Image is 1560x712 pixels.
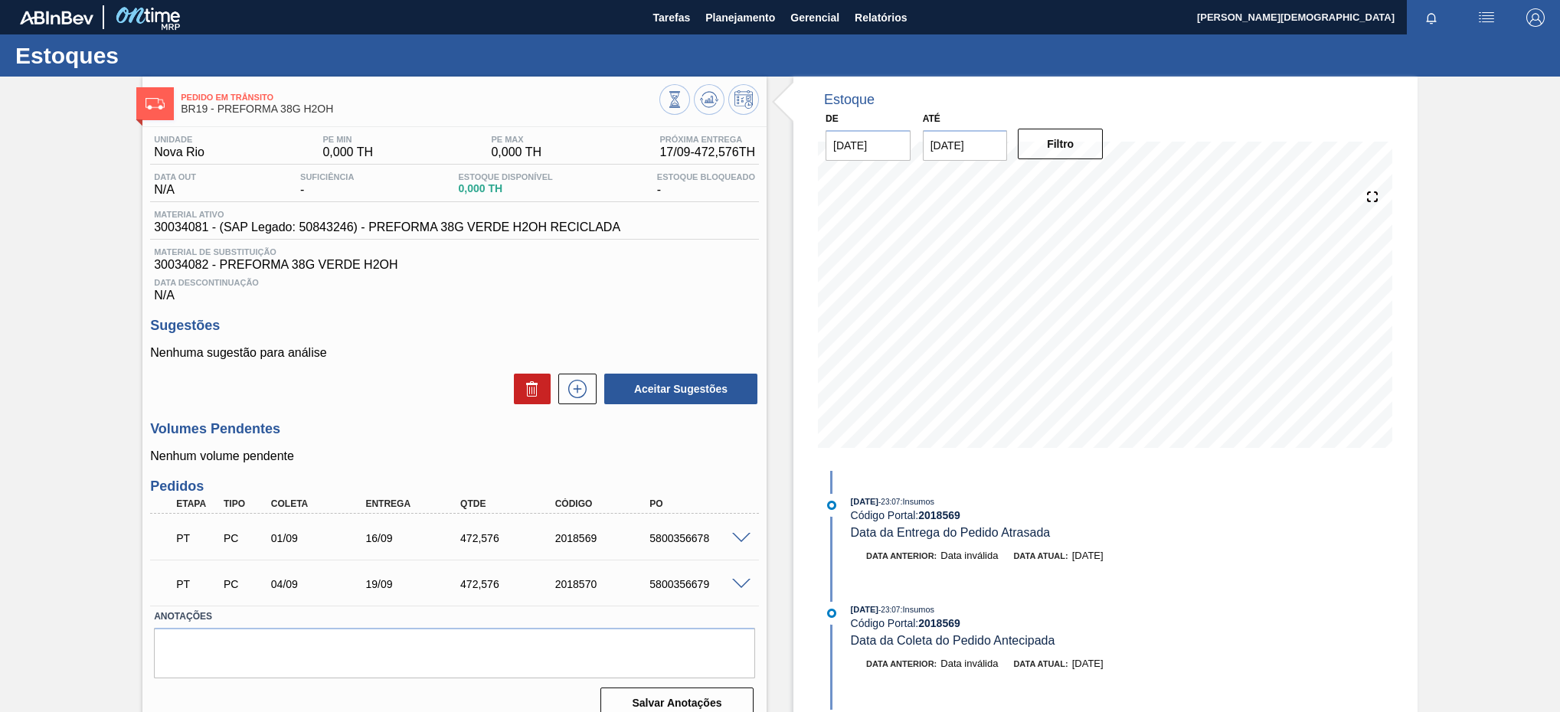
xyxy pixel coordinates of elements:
span: [DATE] [851,497,878,506]
div: 472,576 [456,578,563,590]
label: Anotações [154,606,755,628]
div: 19/09/2025 [361,578,468,590]
span: Material de Substituição [154,247,755,256]
div: 5800356679 [646,578,752,590]
span: Data atual: [1013,551,1068,560]
div: 2018570 [551,578,658,590]
button: Aceitar Sugestões [604,374,757,404]
span: [DATE] [851,605,878,614]
strong: 2018569 [918,509,960,521]
span: BR19 - PREFORMA 38G H2OH [181,103,659,115]
span: Tarefas [652,8,690,27]
span: Data anterior: [866,551,937,560]
span: 0,000 TH [322,145,373,159]
div: - [653,172,759,197]
span: Unidade [154,135,204,144]
div: 5800356678 [646,532,752,544]
div: Código Portal: [851,509,1215,521]
h3: Sugestões [150,318,759,334]
button: Filtro [1018,129,1103,159]
span: 0,000 TH [458,183,552,194]
button: Visão Geral dos Estoques [659,84,690,115]
span: Material ativo [154,210,620,219]
span: [DATE] [1072,550,1104,561]
span: Próxima Entrega [659,135,755,144]
div: - [296,172,358,197]
img: TNhmsLtSVTkK8tSr43FrP2fwEKptu5GPRR3wAAAABJRU5ErkJggg== [20,11,93,24]
span: 0,000 TH [491,145,541,159]
div: Entrega [361,498,468,509]
span: - 23:07 [878,498,900,506]
div: Estoque [824,92,875,108]
span: Estoque Bloqueado [657,172,755,181]
span: 30034082 - PREFORMA 38G VERDE H2OH [154,258,755,272]
strong: 2018569 [918,617,960,629]
div: Tipo [220,498,270,509]
input: dd/mm/yyyy [826,130,911,161]
span: [DATE] [1072,658,1104,669]
div: 472,576 [456,532,563,544]
span: Data atual: [1013,659,1068,668]
img: Ícone [146,98,165,109]
div: Código Portal: [851,617,1215,629]
div: Pedido em Trânsito [172,567,222,601]
div: Código [551,498,658,509]
p: Nenhum volume pendente [150,449,759,463]
span: PE MIN [322,135,373,144]
h3: Pedidos [150,478,759,495]
img: userActions [1477,8,1496,27]
p: PT [176,532,218,544]
div: Qtde [456,498,563,509]
div: Pedido em Trânsito [172,521,222,555]
span: Pedido em Trânsito [181,93,659,102]
span: Suficiência [300,172,354,181]
span: PE MAX [491,135,541,144]
h1: Estoques [15,47,287,64]
div: Pedido de Compra [220,532,270,544]
img: atual [827,609,836,618]
img: atual [827,501,836,510]
span: : Insumos [900,605,934,614]
span: - 23:07 [878,606,900,614]
div: 01/09/2025 [267,532,374,544]
span: Estoque Disponível [458,172,552,181]
span: Data Descontinuação [154,278,755,287]
div: Excluir Sugestões [506,374,551,404]
button: Notificações [1407,7,1456,28]
img: Logout [1526,8,1545,27]
p: Nenhuma sugestão para análise [150,346,759,360]
div: 16/09/2025 [361,532,468,544]
div: Pedido de Compra [220,578,270,590]
h3: Volumes Pendentes [150,421,759,437]
span: Data inválida [940,550,998,561]
span: Data da Coleta do Pedido Antecipada [851,634,1055,647]
button: Atualizar Gráfico [694,84,724,115]
div: Coleta [267,498,374,509]
div: 04/09/2025 [267,578,374,590]
span: Gerencial [790,8,839,27]
span: Data da Entrega do Pedido Atrasada [851,526,1051,539]
span: Relatórios [855,8,907,27]
div: N/A [150,272,759,302]
span: Data out [154,172,196,181]
span: Planejamento [705,8,775,27]
label: Até [923,113,940,124]
p: PT [176,578,218,590]
span: Data inválida [940,658,998,669]
label: De [826,113,839,124]
div: 2018569 [551,532,658,544]
div: Aceitar Sugestões [597,372,759,406]
input: dd/mm/yyyy [923,130,1008,161]
div: Etapa [172,498,222,509]
span: 30034081 - (SAP Legado: 50843246) - PREFORMA 38G VERDE H2OH RECICLADA [154,220,620,234]
div: PO [646,498,752,509]
button: Programar Estoque [728,84,759,115]
span: : Insumos [900,497,934,506]
div: Nova sugestão [551,374,597,404]
span: Nova Rio [154,145,204,159]
span: 17/09 - 472,576 TH [659,145,755,159]
div: N/A [150,172,200,197]
span: Data anterior: [866,659,937,668]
